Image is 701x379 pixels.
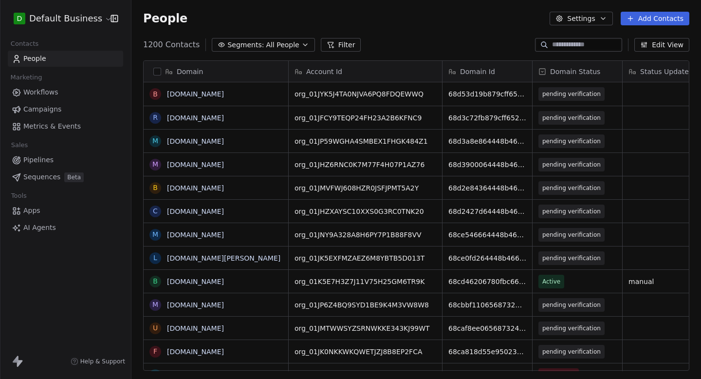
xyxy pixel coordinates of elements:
div: u [153,323,158,333]
a: [DOMAIN_NAME] [167,114,224,122]
a: Campaigns [8,101,123,117]
a: AI Agents [8,220,123,236]
span: AI Agents [23,223,56,233]
span: Sequences [23,172,60,182]
span: Account Id [306,67,342,76]
span: pending verification [542,230,601,240]
button: Edit View [634,38,689,52]
div: m [152,229,158,240]
div: m [152,136,158,146]
div: b [153,276,158,286]
span: org_01JP6Z4BQ9SYD1BE9K4M3VW8W8 [295,300,436,310]
div: r [153,113,158,123]
a: [DOMAIN_NAME] [167,278,224,285]
span: org_01JP59WGHA4SMBEX1FHGK484Z1 [295,136,436,146]
span: Campaigns [23,104,61,114]
div: l [153,253,157,263]
a: Apps [8,203,123,219]
span: org_01JMVFWJ608HZR0JSFJPMT5A2Y [295,183,436,193]
span: Active [542,277,560,286]
span: pending verification [542,347,601,357]
span: 68d3c72fb879cff6524fc29e [448,113,526,123]
a: [DOMAIN_NAME] [167,231,224,239]
span: 68ce546664448b466e59e18b [448,230,526,240]
span: Marketing [6,70,46,85]
span: org_01JHZ6RNC0K7M77F4H07P1AZ76 [295,160,436,170]
a: Pipelines [8,152,123,168]
span: org_01JYK5J4TA0NJVA6PQ8FDQEWWQ [295,89,436,99]
a: [DOMAIN_NAME] [167,161,224,169]
a: [DOMAIN_NAME] [167,324,224,332]
span: People [23,54,46,64]
span: pending verification [542,253,601,263]
a: [DOMAIN_NAME] [167,371,224,379]
a: Workflows [8,84,123,100]
div: Domain Id [443,61,532,82]
span: pending verification [542,160,601,170]
span: Domain Id [460,67,495,76]
span: 68cbbf11065687324186b4ba [448,300,526,310]
span: Segments: [227,40,264,50]
button: Add Contacts [621,12,689,25]
span: Default Business [29,12,102,25]
span: 68d53d19b879cff6526f4be0 [448,89,526,99]
span: Sales [7,138,32,152]
span: org_01JK0NKKWKQWETJZJ8B8EP2FCA [295,347,436,357]
button: DDefault Business [12,10,104,27]
span: pending verification [542,89,601,99]
span: People [143,11,187,26]
span: 68d3900064448b466e94b6cd [448,160,526,170]
span: pending verification [542,207,601,216]
span: org_01K5E7H3Z7J11V75H25GM6TR9K [295,277,436,286]
span: 68d2e84364448b466e846610 [448,183,526,193]
a: SequencesBeta [8,169,123,185]
a: [DOMAIN_NAME] [167,137,224,145]
span: pending verification [542,300,601,310]
span: org_01JHZXAYSC10XXS0G3RC0TNK20 [295,207,436,216]
div: grid [144,82,289,371]
span: Tools [7,189,31,203]
a: People [8,51,123,67]
a: Metrics & Events [8,118,123,134]
span: 68d2427d64448b466e79fa5c [448,207,526,216]
span: Contacts [6,37,43,51]
div: c [153,206,158,216]
a: Help & Support [71,358,125,365]
span: 1200 Contacts [143,39,200,51]
span: Pipelines [23,155,54,165]
div: b [153,183,158,193]
button: Filter [321,38,361,52]
span: 68ce0fd264448b466e58d933 [448,253,526,263]
span: Metrics & Events [23,121,81,132]
span: pending verification [542,136,601,146]
div: b [153,89,158,99]
span: Beta [64,172,84,182]
a: [DOMAIN_NAME] [167,184,224,192]
div: Account Id [289,61,442,82]
span: pending verification [542,113,601,123]
span: org_01JK5EXFMZAEZ6M8YBTB5D013T [295,253,436,263]
a: [DOMAIN_NAME] [167,90,224,98]
span: org_01JFCY9TEQP24FH23A2B6KFNC9 [295,113,436,123]
span: pending verification [542,323,601,333]
a: [DOMAIN_NAME] [167,348,224,356]
div: m [152,159,158,170]
a: [DOMAIN_NAME] [167,301,224,309]
span: 68d3a8e864448b466e9aa609 [448,136,526,146]
span: 68ca818d55e9502391f7b659 [448,347,526,357]
a: [DOMAIN_NAME] [167,208,224,215]
span: 68cd46206780fbc66f5c4898 [448,277,526,286]
span: org_01JNY9A328A8H6PY7P1B88F8VV [295,230,436,240]
span: All People [266,40,299,50]
span: 68caf8ee06568732417bd929 [448,323,526,333]
span: Domain Status [550,67,600,76]
span: org_01JMTWWSYZSRNWKKE343KJ99WT [295,323,436,333]
span: Apps [23,206,40,216]
button: Settings [550,12,612,25]
span: Help & Support [80,358,125,365]
span: Workflows [23,87,58,97]
div: m [152,300,158,310]
span: Domain [177,67,203,76]
div: Domain Status [533,61,622,82]
span: D [17,14,22,23]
